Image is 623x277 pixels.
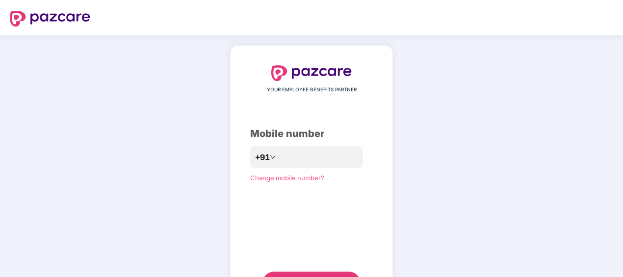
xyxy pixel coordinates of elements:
[10,11,90,27] img: logo
[270,154,276,160] span: down
[250,174,324,182] a: Change mobile number?
[250,126,373,141] div: Mobile number
[271,65,352,81] img: logo
[267,86,357,94] span: YOUR EMPLOYEE BENEFITS PARTNER
[255,151,270,164] span: +91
